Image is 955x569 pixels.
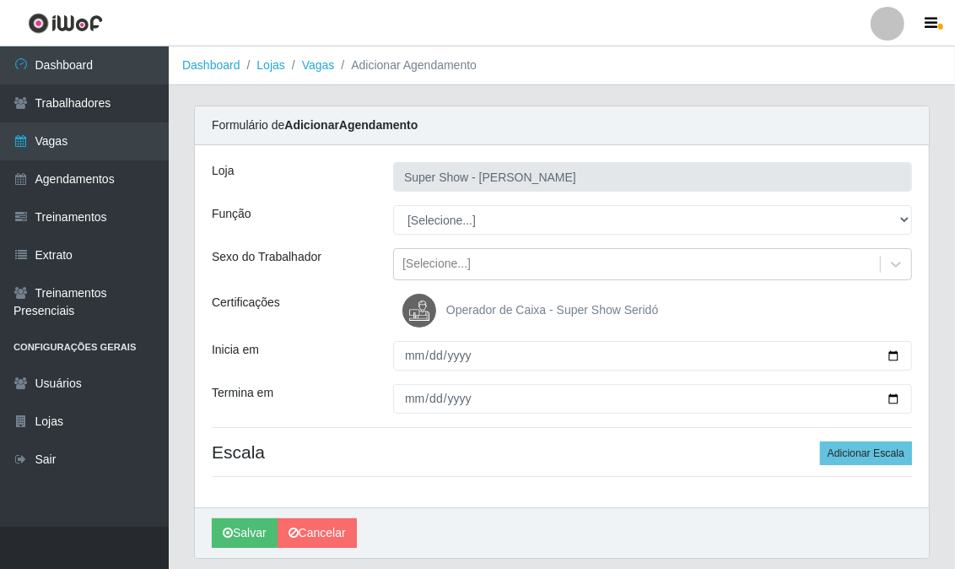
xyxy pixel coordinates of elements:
img: Operador de Caixa - Super Show Seridó [402,294,443,328]
strong: Adicionar Agendamento [284,118,418,132]
button: Adicionar Escala [820,442,912,465]
nav: breadcrumb [169,46,955,85]
a: Lojas [256,58,284,72]
label: Certificações [212,294,280,312]
label: Inicia em [212,341,259,359]
a: Vagas [302,58,335,72]
label: Sexo do Trabalhador [212,248,321,266]
label: Função [212,205,251,223]
label: Termina em [212,384,273,402]
div: Formulário de [195,106,929,145]
li: Adicionar Agendamento [334,57,477,74]
span: Operador de Caixa - Super Show Seridó [446,303,658,317]
input: 00/00/0000 [393,384,912,414]
h4: Escala [212,442,912,463]
input: 00/00/0000 [393,341,912,371]
label: Loja [212,162,234,180]
a: Cancelar [278,518,357,548]
img: CoreUI Logo [28,13,103,34]
a: Dashboard [182,58,240,72]
button: Salvar [212,518,278,548]
div: [Selecione...] [402,256,471,274]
